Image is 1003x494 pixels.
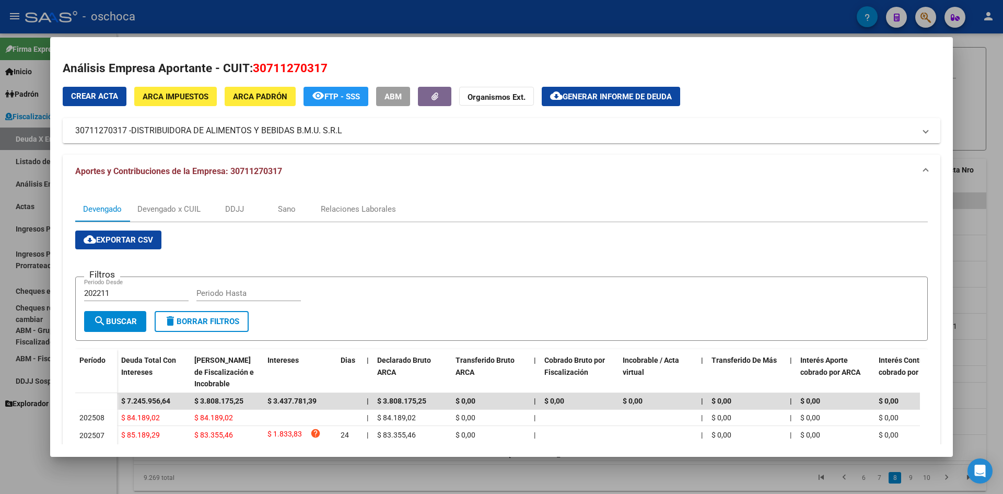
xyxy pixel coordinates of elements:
[623,397,643,405] span: $ 0,00
[377,397,426,405] span: $ 3.808.175,25
[701,397,703,405] span: |
[619,349,697,395] datatable-header-cell: Incobrable / Acta virtual
[367,413,368,422] span: |
[376,87,410,106] button: ABM
[155,311,249,332] button: Borrar Filtros
[373,349,451,395] datatable-header-cell: Declarado Bruto ARCA
[534,431,535,439] span: |
[134,87,217,106] button: ARCA Impuestos
[117,349,190,395] datatable-header-cell: Deuda Total Con Intereses
[312,89,324,102] mat-icon: remove_red_eye
[143,92,208,101] span: ARCA Impuestos
[324,92,360,101] span: FTP - SSS
[712,397,731,405] span: $ 0,00
[225,87,296,106] button: ARCA Padrón
[164,317,239,326] span: Borrar Filtros
[534,356,536,364] span: |
[263,349,336,395] datatable-header-cell: Intereses
[530,349,540,395] datatable-header-cell: |
[94,317,137,326] span: Buscar
[879,397,899,405] span: $ 0,00
[84,269,120,280] h3: Filtros
[190,349,263,395] datatable-header-cell: Deuda Bruta Neto de Fiscalización e Incobrable
[534,413,535,422] span: |
[71,91,118,101] span: Crear Acta
[712,413,731,422] span: $ 0,00
[456,397,475,405] span: $ 0,00
[121,356,176,376] span: Deuda Total Con Intereses
[336,349,363,395] datatable-header-cell: Dias
[800,431,820,439] span: $ 0,00
[550,89,563,102] mat-icon: cloud_download
[304,87,368,106] button: FTP - SSS
[796,349,874,395] datatable-header-cell: Interés Aporte cobrado por ARCA
[194,413,233,422] span: $ 84.189,02
[456,413,475,422] span: $ 0,00
[75,349,117,393] datatable-header-cell: Período
[800,397,820,405] span: $ 0,00
[879,431,899,439] span: $ 0,00
[367,397,369,405] span: |
[84,311,146,332] button: Buscar
[701,413,703,422] span: |
[267,428,302,442] span: $ 1.833,83
[367,431,368,439] span: |
[267,356,299,364] span: Intereses
[83,203,122,215] div: Devengado
[79,356,106,364] span: Período
[121,431,160,439] span: $ 85.189,29
[790,413,791,422] span: |
[534,397,536,405] span: |
[542,87,680,106] button: Generar informe de deuda
[879,356,947,376] span: Interés Contribución cobrado por ARCA
[194,397,243,405] span: $ 3.808.175,25
[701,356,703,364] span: |
[341,356,355,364] span: Dias
[451,349,530,395] datatable-header-cell: Transferido Bruto ARCA
[456,356,515,376] span: Transferido Bruto ARCA
[800,413,820,422] span: $ 0,00
[468,93,526,102] strong: Organismos Ext.
[384,92,402,101] span: ABM
[786,349,796,395] datatable-header-cell: |
[321,203,396,215] div: Relaciones Laborales
[800,356,860,376] span: Interés Aporte cobrado por ARCA
[967,458,993,484] div: Open Intercom Messenger
[75,231,161,249] button: Exportar CSV
[790,431,791,439] span: |
[563,92,672,101] span: Generar informe de deuda
[164,315,177,327] mat-icon: delete
[131,124,342,137] span: DISTRIBUIDORA DE ALIMENTOS Y BEBIDAS B.M.U. S.R.L
[790,397,792,405] span: |
[79,413,104,422] span: 202508
[879,413,899,422] span: $ 0,00
[540,349,619,395] datatable-header-cell: Cobrado Bruto por Fiscalización
[623,356,679,376] span: Incobrable / Acta virtual
[121,397,170,405] span: $ 7.245.956,64
[121,413,160,422] span: $ 84.189,02
[341,431,349,439] span: 24
[712,356,777,364] span: Transferido De Más
[701,431,703,439] span: |
[137,203,201,215] div: Devengado x CUIL
[363,349,373,395] datatable-header-cell: |
[79,431,104,440] span: 202507
[63,87,126,106] button: Crear Acta
[790,356,792,364] span: |
[194,431,233,439] span: $ 83.355,46
[84,235,153,245] span: Exportar CSV
[75,124,915,137] mat-panel-title: 30711270317 -
[377,413,416,422] span: $ 84.189,02
[225,203,244,215] div: DDJJ
[456,431,475,439] span: $ 0,00
[874,349,953,395] datatable-header-cell: Interés Contribución cobrado por ARCA
[63,155,940,188] mat-expansion-panel-header: Aportes y Contribuciones de la Empresa: 30711270317
[310,428,321,439] i: help
[377,431,416,439] span: $ 83.355,46
[712,431,731,439] span: $ 0,00
[233,92,287,101] span: ARCA Padrón
[84,233,96,246] mat-icon: cloud_download
[377,356,431,376] span: Declarado Bruto ARCA
[253,61,328,75] span: 30711270317
[544,397,564,405] span: $ 0,00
